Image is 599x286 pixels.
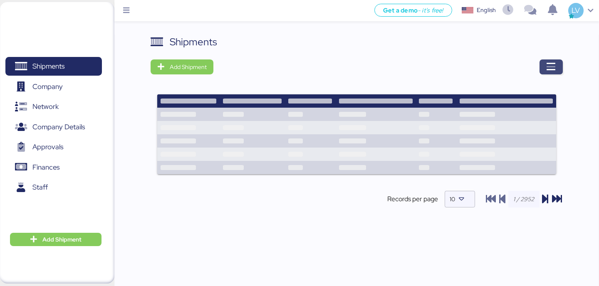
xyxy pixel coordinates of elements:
[5,138,102,157] a: Approvals
[170,62,207,72] span: Add Shipment
[5,178,102,197] a: Staff
[10,233,101,246] button: Add Shipment
[5,117,102,136] a: Company Details
[5,77,102,96] a: Company
[32,60,64,72] span: Shipments
[32,81,63,93] span: Company
[5,158,102,177] a: Finances
[572,5,580,16] span: LV
[32,161,59,173] span: Finances
[477,6,496,15] div: English
[32,181,48,193] span: Staff
[170,35,217,49] div: Shipments
[32,121,85,133] span: Company Details
[119,4,134,18] button: Menu
[5,57,102,76] a: Shipments
[32,141,63,153] span: Approvals
[450,195,455,203] span: 10
[42,234,82,244] span: Add Shipment
[5,97,102,116] a: Network
[508,191,540,207] input: 1 / 2952
[151,59,213,74] button: Add Shipment
[387,194,438,204] span: Records per page
[32,101,59,113] span: Network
